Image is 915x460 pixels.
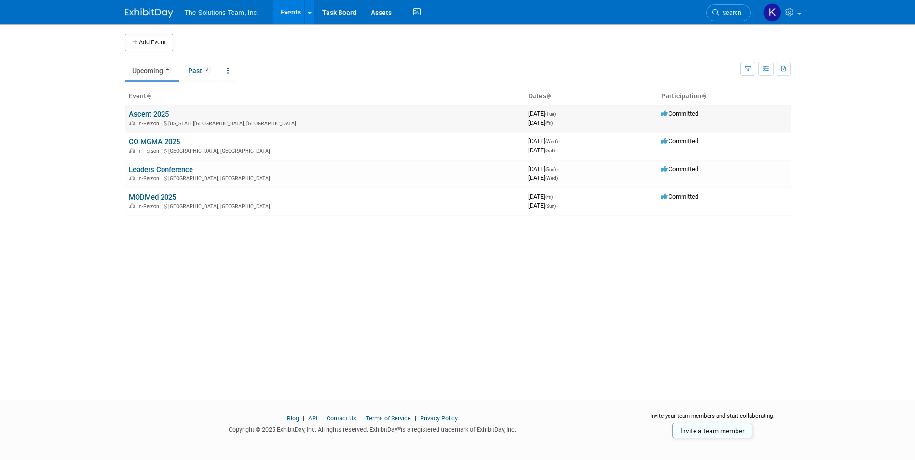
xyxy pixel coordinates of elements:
[554,193,556,200] span: -
[129,174,520,182] div: [GEOGRAPHIC_DATA], [GEOGRAPHIC_DATA]
[528,147,555,154] span: [DATE]
[319,415,325,422] span: |
[125,423,621,434] div: Copyright © 2025 ExhibitDay, Inc. All rights reserved. ExhibitDay is a registered trademark of Ex...
[125,62,179,80] a: Upcoming4
[129,119,520,127] div: [US_STATE][GEOGRAPHIC_DATA], [GEOGRAPHIC_DATA]
[203,66,211,73] span: 3
[545,148,555,153] span: (Sat)
[358,415,364,422] span: |
[672,423,752,438] a: Invite a team member
[129,202,520,210] div: [GEOGRAPHIC_DATA], [GEOGRAPHIC_DATA]
[129,203,135,208] img: In-Person Event
[528,137,560,145] span: [DATE]
[125,88,524,105] th: Event
[137,176,162,182] span: In-Person
[181,62,218,80] a: Past3
[545,139,558,144] span: (Wed)
[528,193,556,200] span: [DATE]
[528,119,553,126] span: [DATE]
[327,415,356,422] a: Contact Us
[661,110,698,117] span: Committed
[661,137,698,145] span: Committed
[164,66,172,73] span: 4
[546,92,551,100] a: Sort by Start Date
[701,92,706,100] a: Sort by Participation Type
[763,3,781,22] img: Kaelon Harris
[545,194,553,200] span: (Fri)
[146,92,151,100] a: Sort by Event Name
[300,415,307,422] span: |
[137,121,162,127] span: In-Person
[420,415,458,422] a: Privacy Policy
[125,34,173,51] button: Add Event
[129,147,520,154] div: [GEOGRAPHIC_DATA], [GEOGRAPHIC_DATA]
[635,412,791,426] div: Invite your team members and start collaborating:
[719,9,741,16] span: Search
[545,111,556,117] span: (Tue)
[125,8,173,18] img: ExhibitDay
[524,88,657,105] th: Dates
[661,165,698,173] span: Committed
[657,88,791,105] th: Participation
[557,110,559,117] span: -
[129,137,180,146] a: CO MGMA 2025
[661,193,698,200] span: Committed
[557,165,559,173] span: -
[545,121,553,126] span: (Fri)
[129,165,193,174] a: Leaders Conference
[129,176,135,180] img: In-Person Event
[528,202,556,209] span: [DATE]
[129,110,169,119] a: Ascent 2025
[308,415,317,422] a: API
[129,148,135,153] img: In-Person Event
[528,174,558,181] span: [DATE]
[287,415,299,422] a: Blog
[185,9,259,16] span: The Solutions Team, Inc.
[137,203,162,210] span: In-Person
[129,193,176,202] a: MODMed 2025
[706,4,751,21] a: Search
[528,110,559,117] span: [DATE]
[545,203,556,209] span: (Sun)
[528,165,559,173] span: [DATE]
[397,425,401,431] sup: ®
[366,415,411,422] a: Terms of Service
[129,121,135,125] img: In-Person Event
[545,167,556,172] span: (Sun)
[545,176,558,181] span: (Wed)
[137,148,162,154] span: In-Person
[412,415,419,422] span: |
[559,137,560,145] span: -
